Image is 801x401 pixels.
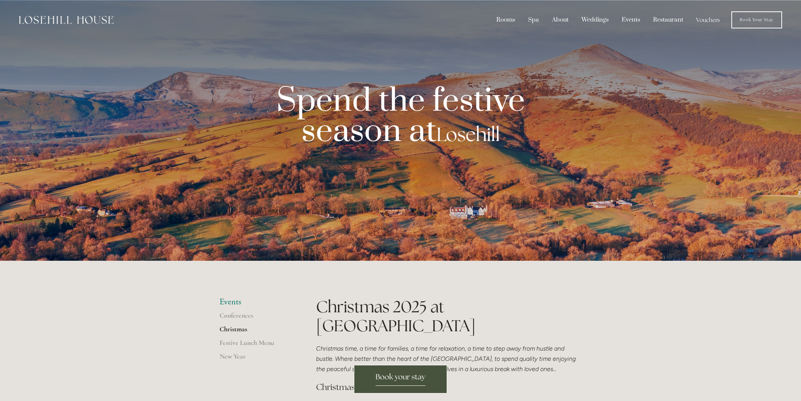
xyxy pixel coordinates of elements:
[616,13,646,27] div: Events
[220,325,292,338] a: Christmas
[576,13,614,27] div: Weddings
[19,16,114,24] img: Losehill House
[354,365,447,393] a: Book your stay
[647,13,689,27] div: Restaurant
[316,297,581,335] h1: Christmas 2025 at [GEOGRAPHIC_DATA]
[220,311,292,325] a: Conferences
[690,13,726,27] a: Vouchers
[546,13,574,27] div: About
[436,122,500,147] strong: Losehill
[376,372,425,386] span: Book your stay
[316,345,577,373] em: Christmas time, a time for families, a time for relaxation, a time to step away from hustle and b...
[491,13,521,27] div: Rooms
[731,11,782,28] a: Book Your Stay
[220,352,292,366] a: New Year
[232,86,569,147] p: Spend the festive season at
[522,13,545,27] div: Spa
[220,338,292,352] a: Festive Lunch Menu
[220,297,292,307] li: Events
